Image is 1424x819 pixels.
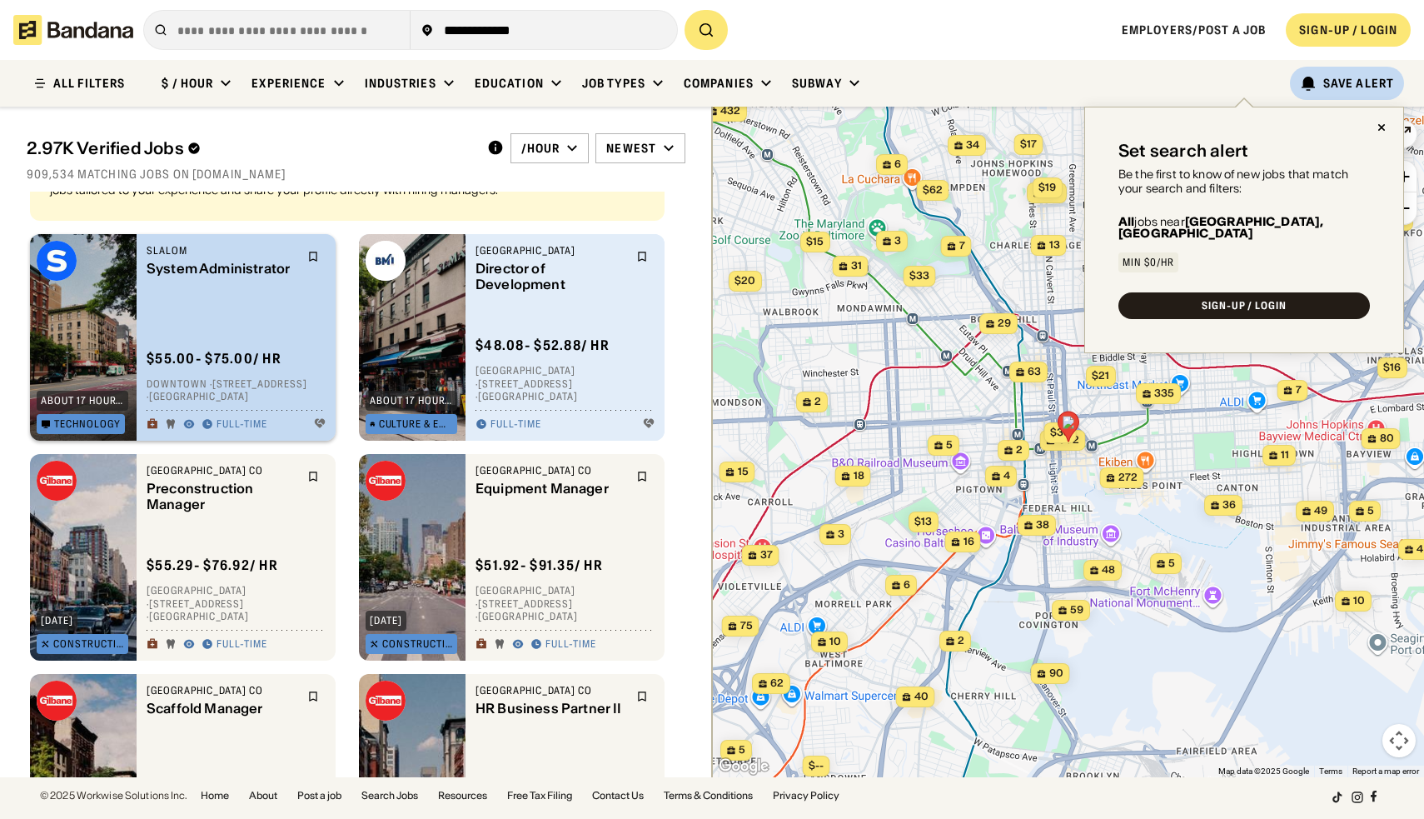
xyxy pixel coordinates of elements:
div: Director of Development [475,261,626,292]
img: Google [716,756,771,777]
a: Open this area in Google Maps (opens a new window) [716,756,771,777]
span: 11 [1281,448,1289,462]
span: 36 [1222,498,1236,512]
span: 48 [1102,563,1115,577]
div: [GEOGRAPHIC_DATA] · [STREET_ADDRESS] · [GEOGRAPHIC_DATA] [475,365,655,404]
div: Downtown · [STREET_ADDRESS] · [GEOGRAPHIC_DATA] [147,377,326,403]
div: Equipment Manager [475,481,626,497]
div: © 2025 Workwise Solutions Inc. [40,791,187,801]
div: Newest [606,141,656,156]
div: Experience [251,76,326,91]
div: $ 55.29 - $76.92 / hr [147,557,278,575]
span: $33 [909,269,929,282]
span: 40 [914,690,928,704]
div: Min $0/hr [1123,257,1174,267]
span: $16 [1383,361,1401,373]
span: $15 [806,235,824,247]
span: 49 [1314,504,1327,518]
div: about 17 hours ago [370,396,453,406]
div: $ 51.92 - $91.35 / hr [475,557,603,575]
span: 335 [1154,387,1174,401]
span: 62 [770,677,784,691]
div: 909,534 matching jobs on [DOMAIN_NAME] [27,167,685,182]
span: $33 [1049,426,1069,438]
span: Map data ©2025 Google [1218,767,1309,776]
span: 75 [739,619,752,633]
a: Home [201,791,229,801]
span: 31 [850,259,861,273]
div: Technology [54,419,121,429]
div: Full-time [545,638,596,652]
div: [GEOGRAPHIC_DATA] Co [147,684,297,697]
span: 5 [1367,504,1374,518]
div: Scaffold Manager [147,701,297,717]
span: 432 [720,104,740,118]
span: 2 [1016,443,1023,457]
div: Culture & Entertainment [379,419,454,429]
a: Privacy Policy [773,791,839,801]
div: Full-time [217,418,267,432]
div: Companies [684,76,754,91]
div: ALL FILTERS [53,77,125,89]
span: 2 [958,634,964,648]
a: Terms & Conditions [664,791,753,801]
img: Gilbane Building Co logo [366,461,406,501]
img: Gilbane Building Co logo [37,461,77,501]
span: $-- [808,759,823,772]
span: 90 [1048,667,1063,681]
span: 272 [1118,471,1137,485]
span: 4 [1003,469,1010,483]
div: grid [27,192,685,777]
div: Subway [792,76,842,91]
img: Slalom logo [37,241,77,281]
div: [GEOGRAPHIC_DATA] Co [475,684,626,697]
b: [GEOGRAPHIC_DATA], [GEOGRAPHIC_DATA] [1118,214,1323,241]
span: Employers/Post a job [1122,22,1266,37]
span: 5 [946,438,953,452]
span: 3 [838,527,844,542]
span: $62 [922,183,942,196]
div: Full-time [490,418,541,432]
span: 37 [759,548,772,562]
div: Construction [53,639,124,649]
div: HR Business Partner II [475,701,626,717]
button: Map camera controls [1382,724,1416,757]
div: 2.97K Verified Jobs [27,138,474,158]
div: [GEOGRAPHIC_DATA] · [STREET_ADDRESS] · [GEOGRAPHIC_DATA] [475,585,655,624]
img: Gilbane Building Co logo [37,681,77,721]
div: $ 55.00 - $75.00 / hr [147,350,281,367]
div: System Administrator [147,261,297,277]
img: Baltimore Museum of Industry logo [366,241,406,281]
span: 802 [1058,433,1078,447]
div: [DATE] [41,616,73,626]
div: Set search alert [1118,141,1248,161]
span: $21 [1092,369,1109,382]
a: Resources [438,791,487,801]
span: 16 [963,535,973,549]
a: Report a map error [1352,767,1419,776]
b: All [1118,214,1134,229]
span: 59 [1070,603,1083,617]
span: 10 [829,635,841,649]
div: [GEOGRAPHIC_DATA] · [STREET_ADDRESS] · [GEOGRAPHIC_DATA] [147,585,326,624]
img: Gilbane Building Co logo [366,681,406,721]
div: /hour [521,141,560,156]
span: 18 [853,469,864,483]
span: 63 [1028,365,1041,379]
span: 13 [1048,238,1059,252]
span: 6 [894,157,901,172]
span: 80 [1379,432,1393,446]
span: 10 [1353,594,1365,608]
span: $19 [1038,181,1056,193]
div: SIGN-UP / LOGIN [1299,22,1397,37]
a: Contact Us [592,791,644,801]
span: 5 [1168,557,1175,571]
span: 6 [904,578,910,592]
div: $ / hour [162,76,213,91]
span: 7 [1295,383,1301,397]
div: about 17 hours ago [41,396,124,406]
span: 3 [894,234,901,248]
a: Terms (opens in new tab) [1319,767,1342,776]
div: Be the first to know of new jobs that match your search and filters: [1118,167,1370,196]
span: 15 [737,465,748,479]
